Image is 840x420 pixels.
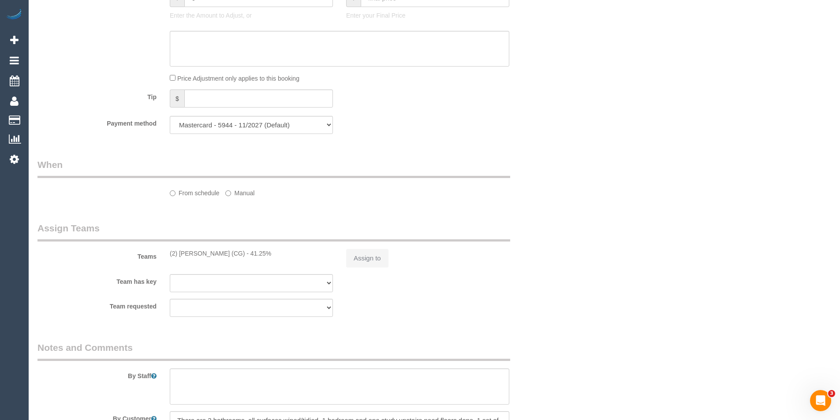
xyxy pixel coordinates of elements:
label: From schedule [170,186,220,197]
input: Manual [225,190,231,196]
legend: Assign Teams [37,222,510,242]
label: Tip [31,89,163,101]
label: Team requested [31,299,163,311]
span: 3 [828,390,835,397]
label: Manual [225,186,254,197]
p: Enter the Amount to Adjust, or [170,11,333,20]
label: Payment method [31,116,163,128]
legend: When [37,158,510,178]
span: Price Adjustment only applies to this booking [177,75,299,82]
label: Teams [31,249,163,261]
legend: Notes and Comments [37,341,510,361]
p: Enter your Final Price [346,11,509,20]
div: (2) [PERSON_NAME] (CG) - 41.25% [170,249,333,258]
iframe: Intercom live chat [810,390,831,411]
span: $ [170,89,184,108]
label: By Staff [31,368,163,380]
input: From schedule [170,190,175,196]
img: Automaid Logo [5,9,23,21]
label: Team has key [31,274,163,286]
